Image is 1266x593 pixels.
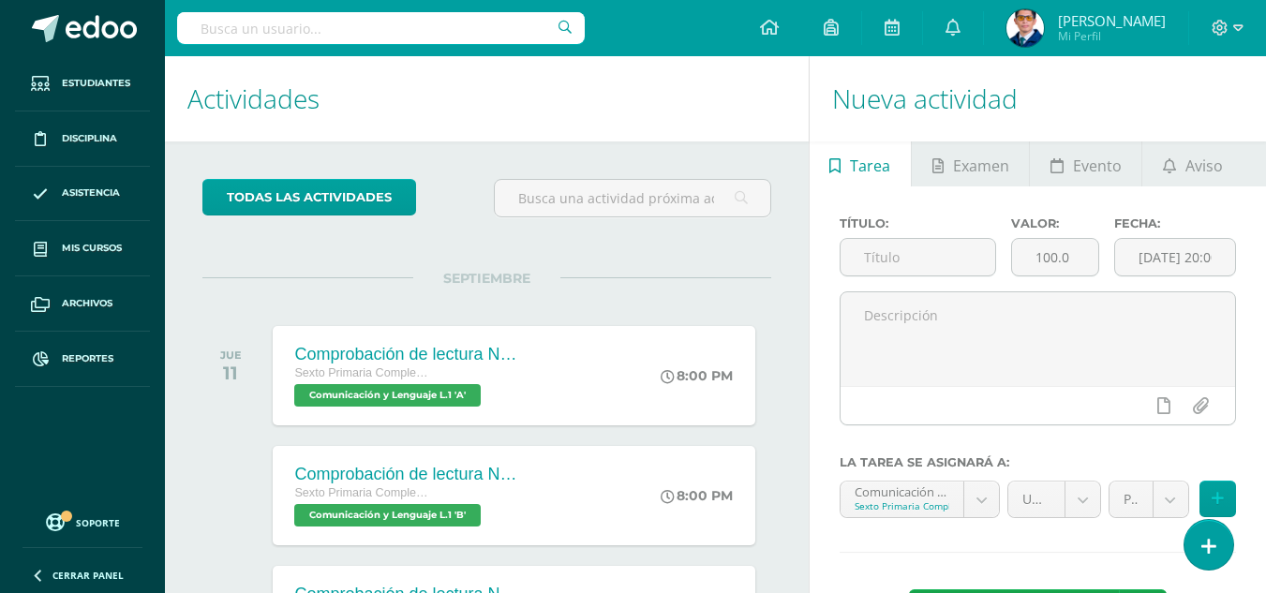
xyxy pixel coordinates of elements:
[187,56,786,141] h1: Actividades
[1110,482,1188,517] a: Prueba Corta (10.0%)
[1011,216,1099,230] label: Valor:
[177,12,585,44] input: Busca un usuario...
[294,384,481,407] span: Comunicación y Lenguaje L.1 'A'
[220,348,242,362] div: JUE
[661,367,733,384] div: 8:00 PM
[294,366,435,379] span: Sexto Primaria Complementaria
[840,216,996,230] label: Título:
[1008,482,1100,517] a: Unidad 4
[294,504,481,526] span: Comunicación y Lenguaje L.1 'B'
[62,296,112,311] span: Archivos
[912,141,1029,186] a: Examen
[15,332,150,387] a: Reportes
[294,345,519,364] div: Comprobación de lectura No.3 (Parcial).
[15,276,150,332] a: Archivos
[1185,143,1223,188] span: Aviso
[294,465,519,484] div: Comprobación de lectura No.3 (Parcial).
[62,185,120,200] span: Asistencia
[841,482,1000,517] a: Comunicación y Lenguaje L.1 'A'Sexto Primaria Complementaria
[1022,482,1050,517] span: Unidad 4
[15,111,150,167] a: Disciplina
[841,239,995,275] input: Título
[15,221,150,276] a: Mis cursos
[62,131,117,146] span: Disciplina
[52,569,124,582] span: Cerrar panel
[1142,141,1243,186] a: Aviso
[855,499,950,512] div: Sexto Primaria Complementaria
[413,270,560,287] span: SEPTIEMBRE
[810,141,911,186] a: Tarea
[202,179,416,215] a: todas las Actividades
[953,143,1009,188] span: Examen
[15,56,150,111] a: Estudiantes
[62,241,122,256] span: Mis cursos
[76,516,120,529] span: Soporte
[62,76,130,91] span: Estudiantes
[850,143,890,188] span: Tarea
[1058,28,1166,44] span: Mi Perfil
[62,351,113,366] span: Reportes
[495,180,769,216] input: Busca una actividad próxima aquí...
[1058,11,1166,30] span: [PERSON_NAME]
[1006,9,1044,47] img: f8528e83a30c07a06aa6af360d30ac42.png
[1012,239,1098,275] input: Puntos máximos
[1114,216,1236,230] label: Fecha:
[22,509,142,534] a: Soporte
[1030,141,1141,186] a: Evento
[1115,239,1235,275] input: Fecha de entrega
[840,455,1236,469] label: La tarea se asignará a:
[15,167,150,222] a: Asistencia
[855,482,950,499] div: Comunicación y Lenguaje L.1 'A'
[661,487,733,504] div: 8:00 PM
[832,56,1244,141] h1: Nueva actividad
[220,362,242,384] div: 11
[294,486,435,499] span: Sexto Primaria Complementaria
[1073,143,1122,188] span: Evento
[1124,482,1139,517] span: Prueba Corta (10.0%)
